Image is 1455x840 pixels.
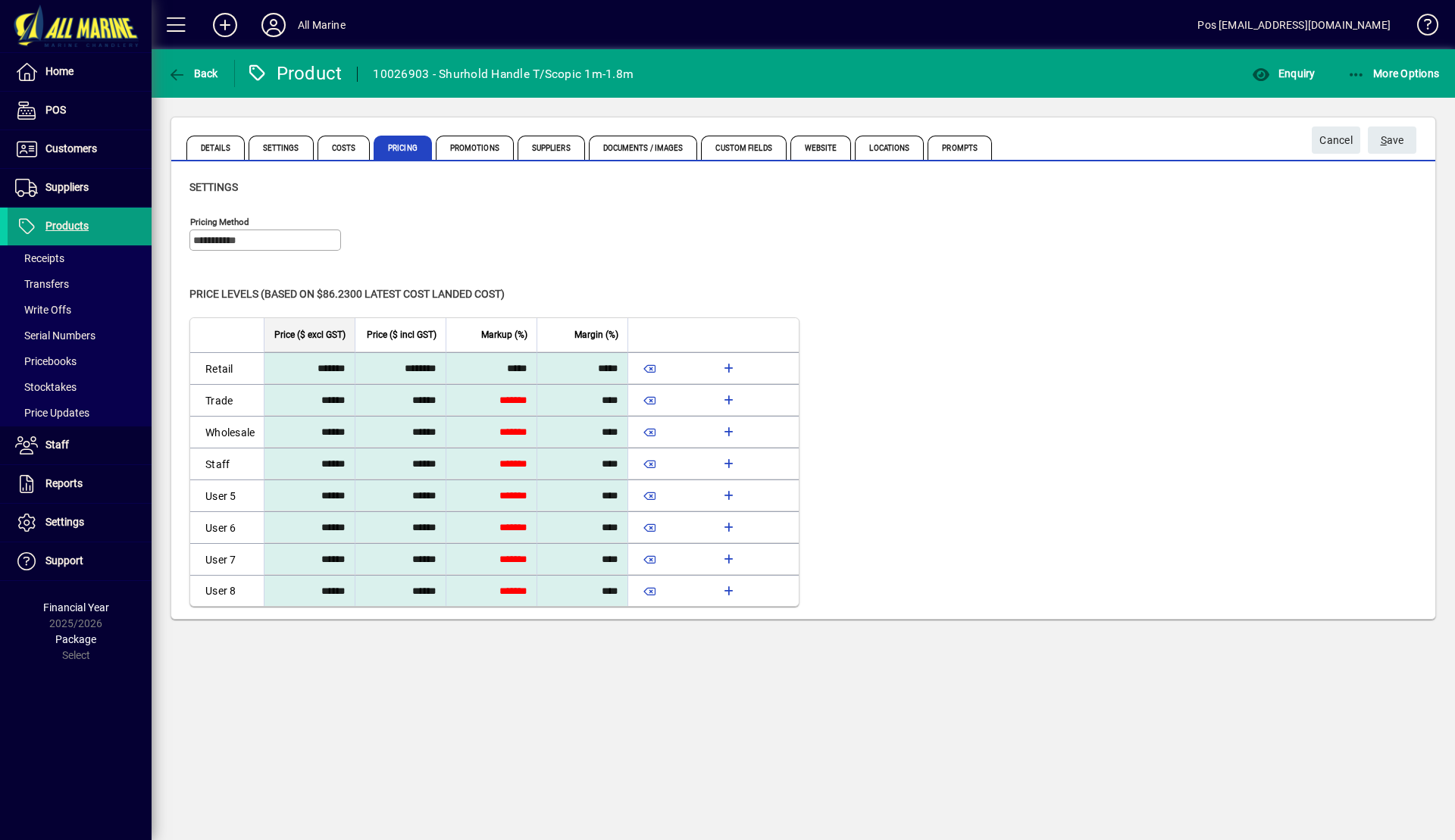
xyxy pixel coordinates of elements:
[1406,3,1436,52] a: Knowledge Base
[45,65,74,77] span: Home
[1197,13,1391,37] div: Pos [EMAIL_ADDRESS][DOMAIN_NAME]
[45,142,97,155] span: Customers
[8,400,152,426] a: Price Updates
[1312,126,1360,154] button: Cancel
[1347,67,1440,80] span: More Options
[190,384,264,416] td: Trade
[518,136,585,160] span: Suppliers
[15,329,95,342] span: Serial Numbers
[45,516,84,528] span: Settings
[373,62,634,86] div: 10026903 - Shurhold Handle T/Scopic 1m-1.8m
[1368,126,1416,154] button: Save
[8,323,152,348] a: Serial Numbers
[190,217,249,227] mat-label: Pricing method
[15,381,77,393] span: Stocktakes
[1381,134,1387,146] span: S
[190,575,264,606] td: User 8
[15,407,89,419] span: Price Updates
[45,181,89,193] span: Suppliers
[190,352,264,384] td: Retail
[8,130,152,168] a: Customers
[8,271,152,297] a: Transfers
[8,92,152,130] a: POS
[190,448,264,479] td: Staff
[8,374,152,400] a: Stocktakes
[45,554,83,567] span: Support
[45,220,89,232] span: Products
[274,326,346,343] span: Price ($ excl GST)
[55,633,96,645] span: Package
[190,511,264,543] td: User 6
[8,504,152,542] a: Settings
[589,136,698,160] span: Documents / Images
[201,11,249,39] button: Add
[701,136,786,160] span: Custom Fields
[8,348,152,374] a: Pricebooks
[481,326,527,343] span: Markup (%)
[298,13,346,37] div: All Marine
[45,477,83,489] span: Reports
[186,136,245,160] span: Details
[246,61,343,86] div: Product
[15,278,69,290] span: Transfers
[249,136,314,160] span: Settings
[367,326,436,343] span: Price ($ incl GST)
[1381,128,1404,153] span: ave
[45,104,66,116] span: POS
[1319,128,1353,153] span: Cancel
[189,288,505,300] span: Price levels (based on $86.2300 Latest cost landed cost)
[928,136,992,160] span: Prompts
[1248,60,1319,87] button: Enquiry
[1252,67,1315,80] span: Enquiry
[15,304,71,316] span: Write Offs
[249,11,298,39] button: Profile
[436,136,514,160] span: Promotions
[8,53,152,91] a: Home
[790,136,852,160] span: Website
[15,252,64,264] span: Receipts
[1344,60,1444,87] button: More Options
[855,136,924,160] span: Locations
[318,136,371,160] span: Costs
[8,297,152,323] a: Write Offs
[8,169,152,207] a: Suppliers
[374,136,432,160] span: Pricing
[8,542,152,580] a: Support
[167,67,218,80] span: Back
[189,181,238,193] span: Settings
[8,465,152,503] a: Reports
[45,439,69,451] span: Staff
[190,543,264,575] td: User 7
[43,601,109,614] span: Financial Year
[574,326,618,343] span: Margin (%)
[190,416,264,448] td: Wholesale
[8,426,152,464] a: Staff
[190,479,264,511] td: User 5
[15,355,77,367] span: Pricebooks
[8,245,152,271] a: Receipts
[164,60,222,87] button: Back
[152,60,235,87] app-page-header-button: Back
